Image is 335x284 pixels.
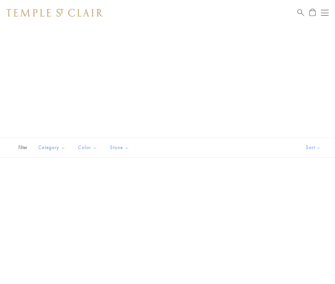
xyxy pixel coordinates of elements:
[6,9,103,17] img: Temple St. Clair
[321,9,329,17] button: Open navigation
[107,144,134,152] span: Stone
[33,140,70,155] button: Category
[292,138,335,157] button: Show sort by
[75,144,102,152] span: Color
[105,140,134,155] button: Stone
[309,9,316,17] a: Open Shopping Bag
[35,144,70,152] span: Category
[297,9,304,17] a: Search
[73,140,102,155] button: Color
